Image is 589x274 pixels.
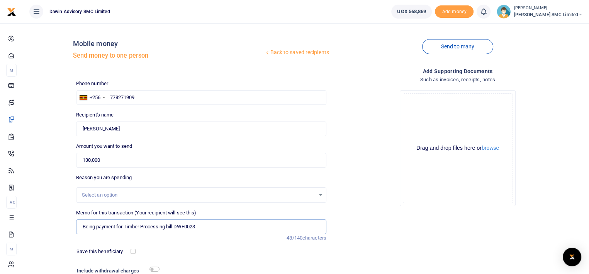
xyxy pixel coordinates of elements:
a: logo-small logo-large logo-large [7,9,16,14]
h5: Send money to one person [73,52,265,60]
input: Loading name... [76,122,326,136]
h4: Add supporting Documents [333,67,583,75]
div: Select an option [82,191,315,199]
span: [PERSON_NAME] SMC Limited [514,11,583,18]
div: Drag and drop files here or [403,144,512,152]
small: [PERSON_NAME] [514,5,583,12]
label: Recipient's name [76,111,114,119]
div: Open Intercom Messenger [563,248,581,266]
span: characters [302,235,326,241]
li: Toup your wallet [435,5,474,18]
a: UGX 568,869 [391,5,432,19]
h4: Mobile money [73,39,265,48]
span: 48/140 [287,235,302,241]
span: Dawin Advisory SMC Limited [46,8,113,15]
label: Save this beneficiary [76,248,123,255]
img: logo-small [7,7,16,17]
a: Add money [435,8,474,14]
label: Amount you want to send [76,142,132,150]
div: +256 [90,94,100,101]
span: UGX 568,869 [397,8,426,15]
h6: Include withdrawal charges [77,268,156,274]
li: Ac [6,196,17,209]
img: profile-user [497,5,511,19]
li: M [6,64,17,77]
li: M [6,243,17,255]
li: Wallet ballance [388,5,435,19]
input: Enter extra information [76,219,326,234]
a: profile-user [PERSON_NAME] [PERSON_NAME] SMC Limited [497,5,583,19]
span: Add money [435,5,474,18]
div: Uganda: +256 [76,91,107,104]
label: Reason you are spending [76,174,132,182]
label: Phone number [76,80,108,87]
h4: Such as invoices, receipts, notes [333,75,583,84]
a: Send to many [422,39,493,54]
input: UGX [76,153,326,168]
a: Back to saved recipients [264,46,329,60]
label: Memo for this transaction (Your recipient will see this) [76,209,197,217]
button: browse [482,145,499,151]
input: Enter phone number [76,90,326,105]
div: File Uploader [400,90,516,206]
